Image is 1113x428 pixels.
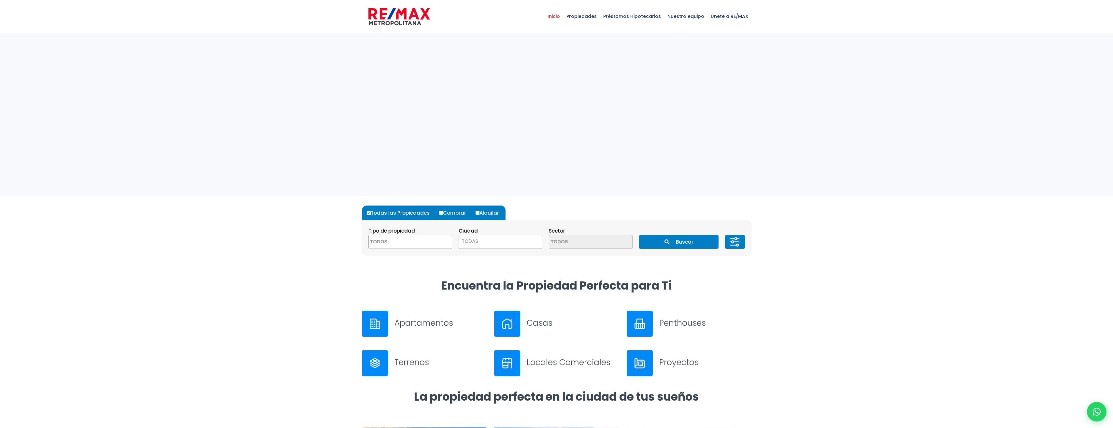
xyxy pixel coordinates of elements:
span: Inicio [544,7,563,26]
a: Casas [494,311,619,337]
input: Comprar [439,211,443,215]
h3: Apartamentos [394,317,487,329]
span: Sector [549,227,565,234]
span: TODAS [459,235,542,249]
strong: La propiedad perfecta en la ciudad de tus sueños [414,389,699,405]
span: Únete a RE/MAX [707,7,751,26]
span: Préstamos Hipotecarios [600,7,664,26]
h3: Terrenos [394,357,487,368]
img: remax-metropolitana-logo [368,7,430,26]
textarea: Search [549,235,612,249]
a: Penthouses [627,311,751,337]
span: Ciudad [459,227,478,234]
span: Propiedades [563,7,600,26]
input: Alquilar [476,211,479,215]
button: Buscar [639,235,719,249]
label: Todas las Propiedades [365,206,436,220]
label: Comprar [437,206,473,220]
span: TODAS [462,238,478,245]
h3: Proyectos [659,357,751,368]
span: TODAS [459,237,542,246]
strong: Encuentra la Propiedad Perfecta para Ti [441,278,672,293]
h3: Casas [527,317,619,329]
a: Terrenos [362,350,487,376]
label: Alquilar [474,206,506,220]
h3: Penthouses [659,317,751,329]
input: Todas las Propiedades [367,211,371,215]
span: Nuestro equipo [664,7,707,26]
h3: Locales Comerciales [527,357,619,368]
a: Apartamentos [362,311,487,337]
span: Tipo de propiedad [368,227,415,234]
a: Locales Comerciales [494,350,619,376]
a: Proyectos [627,350,751,376]
textarea: Search [369,235,432,249]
